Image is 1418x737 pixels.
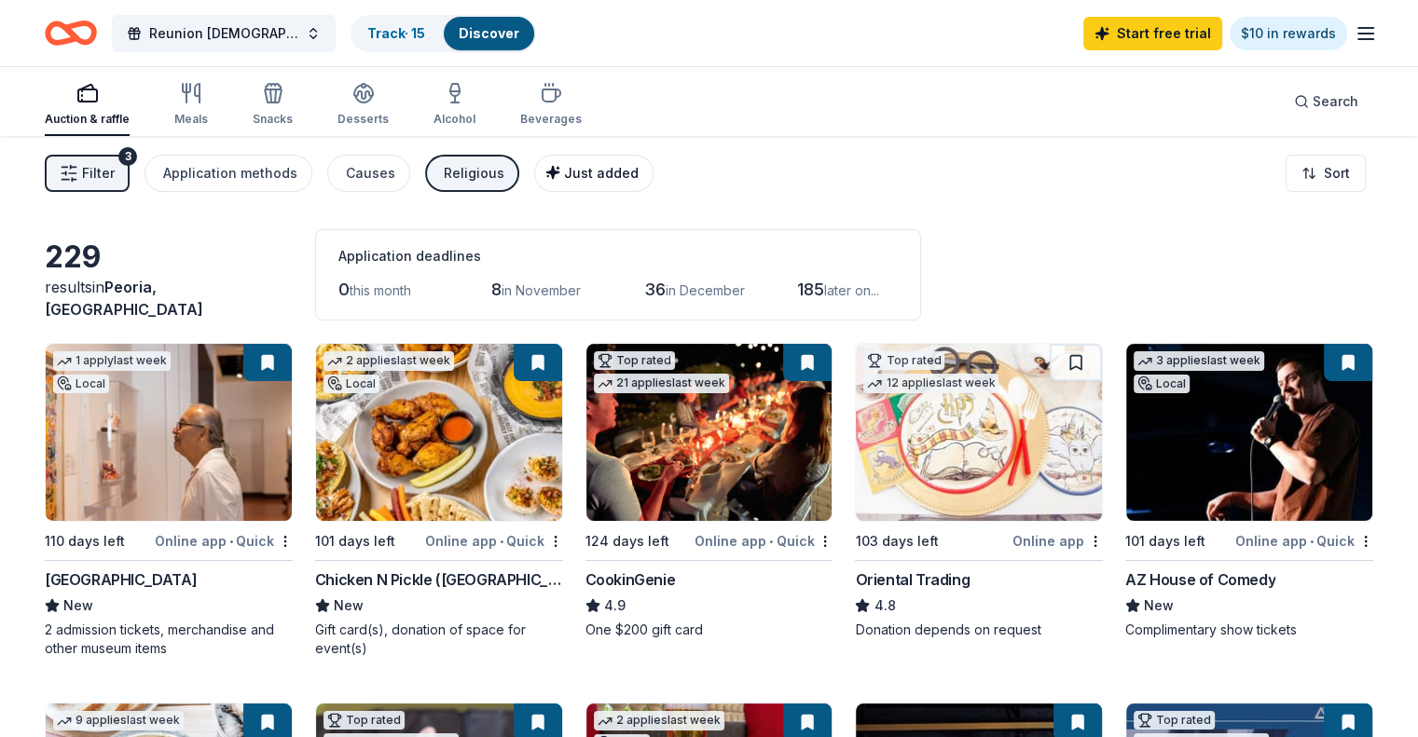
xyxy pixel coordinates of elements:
[45,155,130,192] button: Filter3
[315,343,563,658] a: Image for Chicken N Pickle (Glendale)2 applieslast weekLocal101 days leftOnline app•QuickChicken ...
[350,282,411,298] span: this month
[1144,594,1174,617] span: New
[82,162,115,184] span: Filter
[118,147,137,166] div: 3
[174,112,208,127] div: Meals
[434,75,475,136] button: Alcohol
[45,343,293,658] a: Image for Heard Museum1 applylast weekLocal110 days leftOnline app•Quick[GEOGRAPHIC_DATA]New2 adm...
[253,112,293,127] div: Snacks
[316,344,562,521] img: Image for Chicken N Pickle (Glendale)
[797,280,824,299] span: 185
[45,278,203,319] span: Peoria, [GEOGRAPHIC_DATA]
[520,75,582,136] button: Beverages
[855,568,970,591] div: Oriental Trading
[585,621,833,639] div: One $200 gift card
[1286,155,1366,192] button: Sort
[1125,568,1275,591] div: AZ House of Comedy
[1134,351,1264,371] div: 3 applies last week
[564,165,639,181] span: Just added
[1310,534,1314,549] span: •
[338,280,350,299] span: 0
[1235,529,1373,553] div: Online app Quick
[1230,17,1347,50] a: $10 in rewards
[1313,90,1358,113] span: Search
[351,15,536,52] button: Track· 15Discover
[253,75,293,136] button: Snacks
[1279,83,1373,120] button: Search
[1134,711,1215,730] div: Top rated
[824,282,879,298] span: later on...
[45,75,130,136] button: Auction & raffle
[45,112,130,127] div: Auction & raffle
[425,155,519,192] button: Religious
[586,344,833,521] img: Image for CookinGenie
[425,529,563,553] div: Online app Quick
[666,282,745,298] span: in December
[324,375,379,393] div: Local
[1134,375,1190,393] div: Local
[855,343,1103,639] a: Image for Oriental TradingTop rated12 applieslast week103 days leftOnline appOriental Trading4.8D...
[1125,343,1373,639] a: Image for AZ House of Comedy3 applieslast weekLocal101 days leftOnline app•QuickAZ House of Comed...
[434,112,475,127] div: Alcohol
[45,530,125,553] div: 110 days left
[45,568,197,591] div: [GEOGRAPHIC_DATA]
[644,280,666,299] span: 36
[53,351,171,371] div: 1 apply last week
[585,530,669,553] div: 124 days left
[769,534,773,549] span: •
[1012,529,1103,553] div: Online app
[334,594,364,617] span: New
[491,280,502,299] span: 8
[45,239,293,276] div: 229
[1125,621,1373,639] div: Complimentary show tickets
[346,162,395,184] div: Causes
[444,162,504,184] div: Religious
[863,374,998,393] div: 12 applies last week
[604,594,626,617] span: 4.9
[229,534,233,549] span: •
[53,711,184,730] div: 9 applies last week
[855,621,1103,639] div: Donation depends on request
[874,594,895,617] span: 4.8
[500,534,503,549] span: •
[1126,344,1372,521] img: Image for AZ House of Comedy
[149,22,298,45] span: Reunion [DEMOGRAPHIC_DATA] Children's and Student Ministry Pie and Silent Auction
[112,15,336,52] button: Reunion [DEMOGRAPHIC_DATA] Children's and Student Ministry Pie and Silent Auction
[520,112,582,127] div: Beverages
[174,75,208,136] button: Meals
[45,276,293,321] div: results
[585,568,676,591] div: CookinGenie
[1083,17,1222,50] a: Start free trial
[53,375,109,393] div: Local
[856,344,1102,521] img: Image for Oriental Trading
[45,278,203,319] span: in
[594,351,675,370] div: Top rated
[585,343,833,639] a: Image for CookinGenieTop rated21 applieslast week124 days leftOnline app•QuickCookinGenie4.9One $...
[367,25,425,41] a: Track· 15
[594,711,724,730] div: 2 applies last week
[1125,530,1205,553] div: 101 days left
[46,344,292,521] img: Image for Heard Museum
[695,529,833,553] div: Online app Quick
[145,155,312,192] button: Application methods
[45,11,97,55] a: Home
[45,621,293,658] div: 2 admission tickets, merchandise and other museum items
[1324,162,1350,184] span: Sort
[459,25,519,41] a: Discover
[502,282,581,298] span: in November
[63,594,93,617] span: New
[315,621,563,658] div: Gift card(s), donation of space for event(s)
[338,245,898,267] div: Application deadlines
[855,530,938,553] div: 103 days left
[337,75,389,136] button: Desserts
[315,568,563,591] div: Chicken N Pickle ([GEOGRAPHIC_DATA])
[163,162,297,184] div: Application methods
[337,112,389,127] div: Desserts
[155,529,293,553] div: Online app Quick
[594,374,729,393] div: 21 applies last week
[315,530,395,553] div: 101 days left
[863,351,944,370] div: Top rated
[324,351,454,371] div: 2 applies last week
[534,155,654,192] button: Just added
[327,155,410,192] button: Causes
